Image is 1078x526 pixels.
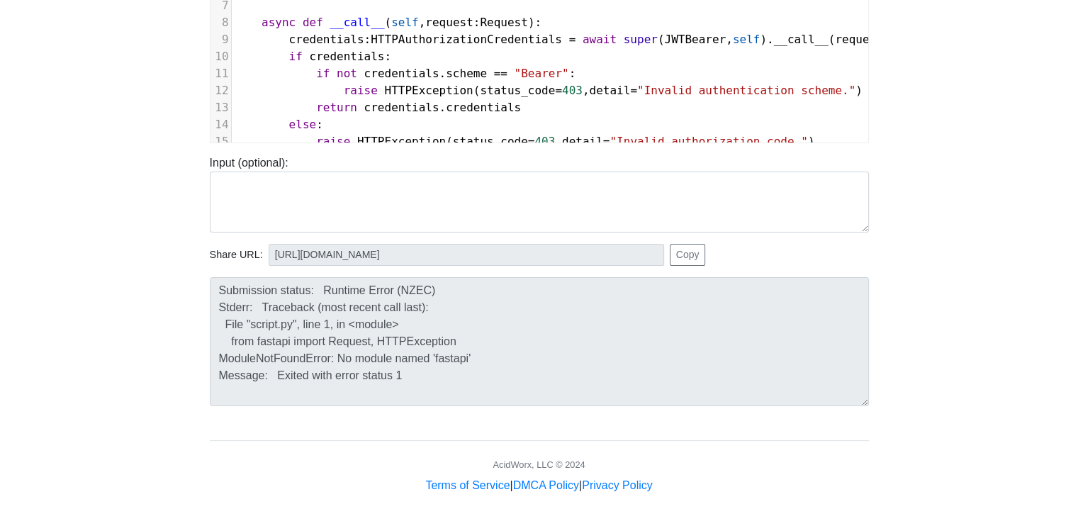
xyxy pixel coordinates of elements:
span: raise [344,84,378,97]
span: status_code [480,84,555,97]
span: = [555,84,562,97]
div: 9 [210,31,231,48]
div: 15 [210,133,231,150]
span: self [733,33,760,46]
span: ( , ) [235,84,863,97]
span: HTTPException [384,84,473,97]
span: : [235,50,392,63]
span: = [569,33,576,46]
span: credentials [364,101,439,114]
span: detail [589,84,630,97]
span: credentials [446,101,521,114]
a: Privacy Policy [582,479,653,491]
div: | | [425,477,652,494]
div: AcidWorx, LLC © 2024 [493,458,585,471]
span: 403 [562,84,583,97]
span: scheme [446,67,487,80]
span: return [316,101,357,114]
span: credentials [309,50,384,63]
div: 13 [210,99,231,116]
div: Input (optional): [199,155,880,233]
span: if [316,67,330,80]
span: if [289,50,303,63]
span: else [289,118,317,131]
div: 10 [210,48,231,65]
span: credentials [364,67,439,80]
span: "Invalid authorization code." [610,135,807,148]
span: == [494,67,507,80]
span: = [528,135,535,148]
span: not [337,67,357,80]
span: request [835,33,882,46]
input: No share available yet [269,244,664,266]
span: __call__ [774,33,829,46]
span: raise [316,135,350,148]
span: super [624,33,658,46]
span: ( , ) [235,135,815,148]
div: 12 [210,82,231,99]
span: def [303,16,323,29]
span: 403 [534,135,555,148]
button: Copy [670,244,706,266]
span: ( , : ): [235,16,542,29]
a: Terms of Service [425,479,510,491]
span: . [235,101,522,114]
span: Share URL: [210,247,263,263]
div: 11 [210,65,231,82]
span: "Invalid authentication scheme." [637,84,855,97]
span: : ( , ). ( ) [235,33,890,46]
span: status_code [453,135,528,148]
div: 8 [210,14,231,31]
span: = [630,84,637,97]
span: . : [235,67,576,80]
div: 14 [210,116,231,133]
span: HTTPException [357,135,446,148]
span: detail [562,135,603,148]
span: async [262,16,296,29]
span: __call__ [330,16,384,29]
span: self [391,16,419,29]
span: await [583,33,617,46]
span: HTTPAuthorizationCredentials [371,33,562,46]
span: : [235,118,323,131]
span: credentials [289,33,364,46]
span: request [425,16,473,29]
a: DMCA Policy [513,479,579,491]
span: "Bearer" [515,67,569,80]
span: = [603,135,610,148]
span: Request [480,16,527,29]
span: JWTBearer [664,33,726,46]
